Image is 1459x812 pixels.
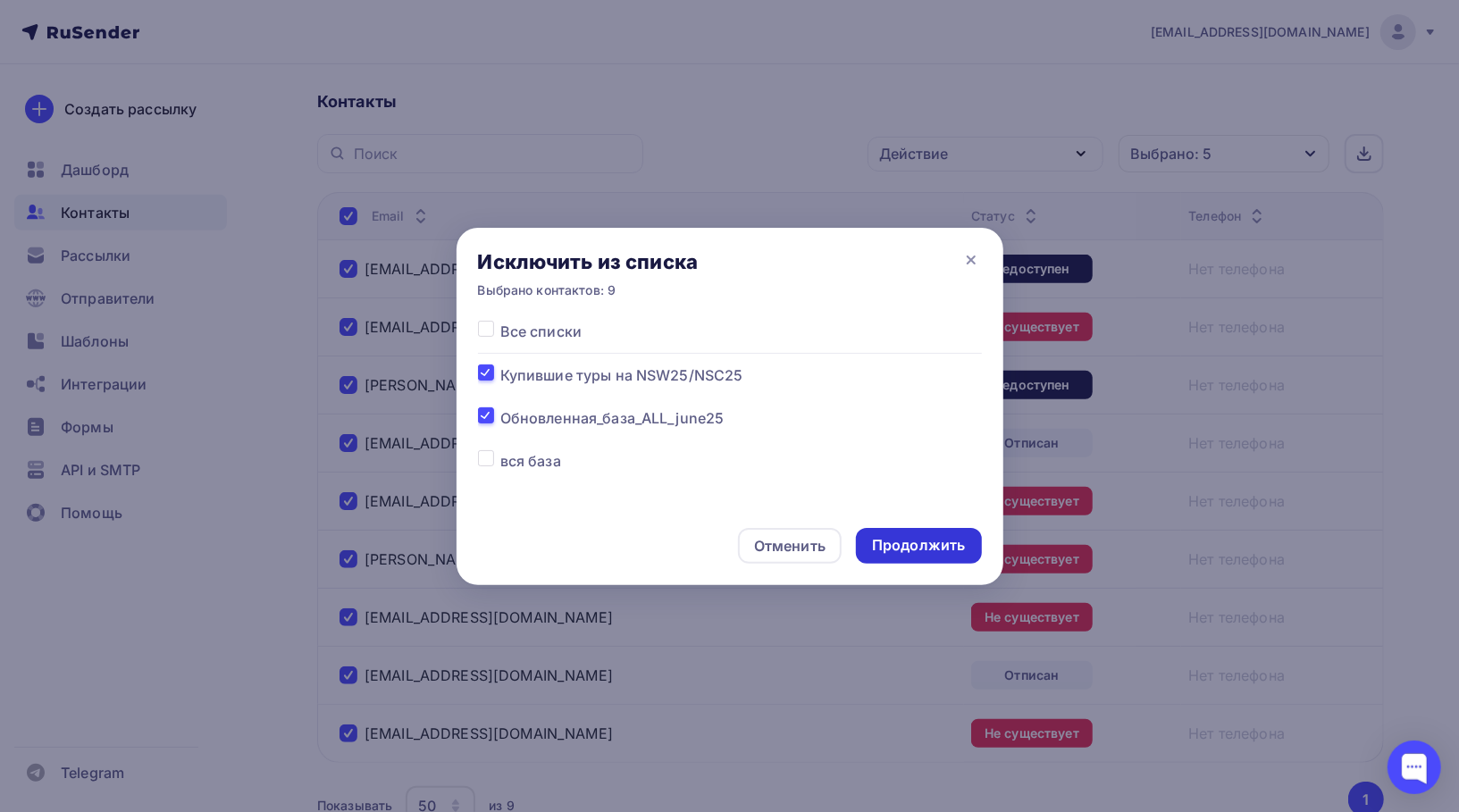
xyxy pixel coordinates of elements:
[500,364,743,386] span: Купившие туры на NSW25/NSC25
[500,407,725,429] span: Обновленная_база_ALL_june25
[478,281,699,299] div: Выбрано контактов: 9
[500,321,582,342] span: Все списки
[872,535,965,556] div: Продолжить
[500,450,561,472] span: вся база
[478,249,699,274] div: Исключить из списка
[754,535,826,557] div: Отменить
